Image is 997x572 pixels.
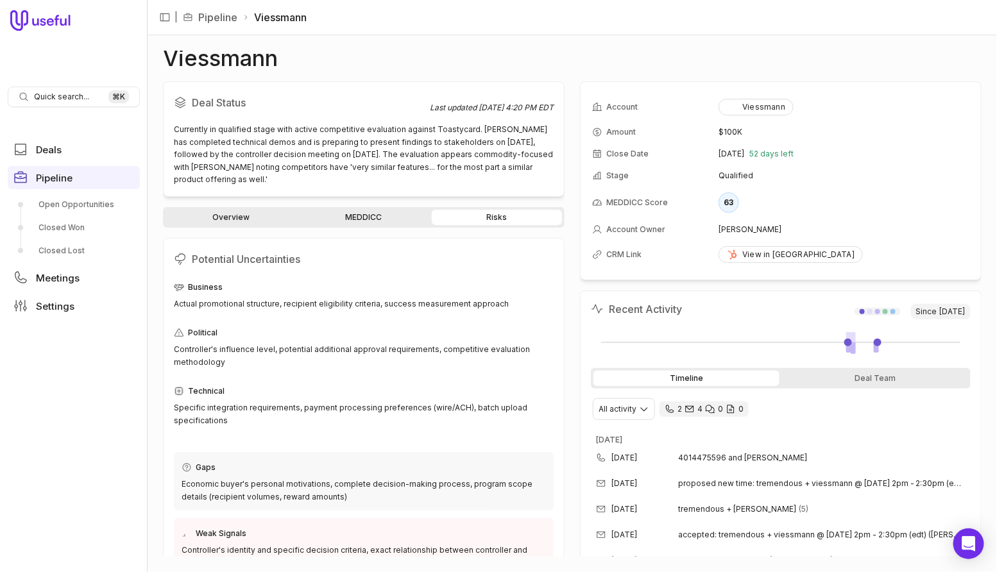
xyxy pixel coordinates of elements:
[36,301,74,311] span: Settings
[36,145,62,155] span: Deals
[719,149,744,159] time: [DATE]
[182,526,546,541] div: Weak Signals
[678,478,966,489] span: proposed new time: tremendous + viessmann @ [DATE] 2pm - 2:30pm (edt) ([PERSON_NAME][EMAIL_ADDRES...
[8,194,140,261] div: Pipeline submenu
[611,504,637,514] time: [DATE]
[606,171,629,181] span: Stage
[606,127,636,137] span: Amount
[596,435,622,444] time: [DATE]
[953,528,984,559] div: Open Intercom Messenger
[155,8,175,27] button: Collapse sidebar
[719,165,969,186] td: Qualified
[611,453,637,463] time: [DATE]
[108,90,129,103] kbd: ⌘ K
[432,210,562,225] a: Risks
[606,224,665,235] span: Account Owner
[174,383,554,399] div: Technical
[678,453,950,463] span: 4014475596 and [PERSON_NAME]
[8,217,140,238] a: Closed Won
[174,249,554,269] h2: Potential Uncertainties
[749,149,794,159] span: 52 days left
[8,240,140,261] a: Closed Lost
[678,530,966,540] span: accepted: tremendous + viessmann @ [DATE] 2pm - 2:30pm (edt) ([PERSON_NAME][EMAIL_ADDRESS][DOMAIN...
[174,325,554,341] div: Political
[611,530,637,540] time: [DATE]
[174,298,554,310] div: Actual promotional structure, recipient eligibility criteria, success measurement approach
[719,192,739,213] div: 63
[719,246,863,263] a: View in [GEOGRAPHIC_DATA]
[8,266,140,289] a: Meetings
[606,249,642,260] span: CRM Link
[799,504,808,514] span: 5 emails in thread
[8,166,140,189] a: Pipeline
[606,149,649,159] span: Close Date
[606,198,668,208] span: MEDDICC Score
[678,504,796,514] span: tremendous + [PERSON_NAME]
[174,280,554,295] div: Business
[198,10,237,25] a: Pipeline
[611,478,637,489] time: [DATE]
[36,273,80,283] span: Meetings
[782,371,968,386] div: Deal Team
[678,555,833,566] span: email: >> tremendous + [PERSON_NAME]
[940,307,966,317] time: [DATE]
[174,343,554,368] div: Controller's influence level, potential additional approval requirements, competitive evaluation ...
[911,304,971,319] span: Since
[479,103,554,112] time: [DATE] 4:20 PM EDT
[36,173,72,183] span: Pipeline
[174,123,554,186] div: Currently in qualified stage with active competitive evaluation against Toastycard. [PERSON_NAME]...
[8,294,140,317] a: Settings
[298,210,429,225] a: MEDDICC
[8,138,140,161] a: Deals
[163,51,278,66] h1: Viessmann
[175,10,178,25] span: |
[174,92,430,113] h2: Deal Status
[606,102,638,112] span: Account
[593,371,780,386] div: Timeline
[243,10,307,25] li: Viessmann
[727,249,855,260] div: View in [GEOGRAPHIC_DATA]
[174,401,554,426] div: Specific integration requirements, payment processing preferences (wire/ACH), batch upload specif...
[430,103,554,113] div: Last updated
[611,555,637,566] time: [DATE]
[719,219,969,240] td: [PERSON_NAME]
[719,99,794,115] button: Viessmann
[591,301,682,317] h2: Recent Activity
[34,92,89,102] span: Quick search...
[660,401,749,417] div: 2 calls and 4 email threads
[182,460,546,475] div: Gaps
[719,122,969,142] td: $100K
[166,210,296,225] a: Overview
[182,478,546,503] div: Economic buyer's personal motivations, complete decision-making process, program scope details (r...
[182,544,546,569] div: Controller's identity and specific decision criteria, exact relationship between controller and f...
[727,102,785,112] div: Viessmann
[8,194,140,215] a: Open Opportunities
